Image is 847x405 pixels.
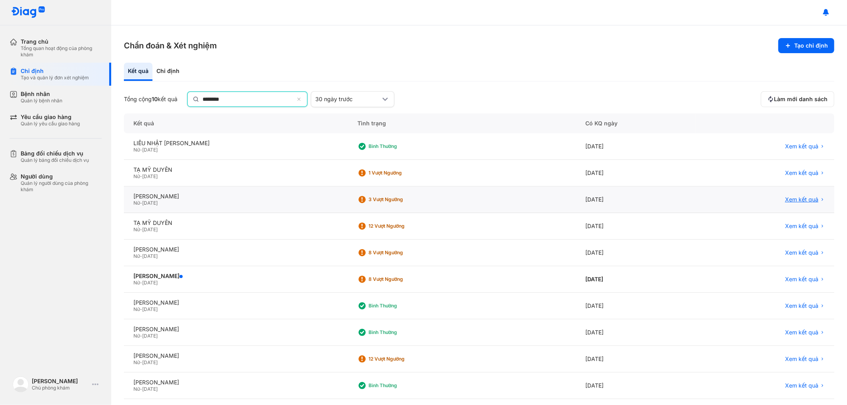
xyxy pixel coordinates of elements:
[142,386,158,392] span: [DATE]
[133,273,338,280] div: [PERSON_NAME]
[369,356,432,362] div: 12 Vượt ngưỡng
[133,246,338,253] div: [PERSON_NAME]
[142,333,158,339] span: [DATE]
[576,133,696,160] div: [DATE]
[140,359,142,365] span: -
[785,143,818,150] span: Xem kết quả
[140,173,142,179] span: -
[124,40,217,51] h3: Chẩn đoán & Xét nghiệm
[142,359,158,365] span: [DATE]
[369,303,432,309] div: Bình thường
[369,329,432,336] div: Bình thường
[785,355,818,363] span: Xem kết quả
[133,166,338,173] div: TẠ MỸ DUYÊN
[21,150,89,157] div: Bảng đối chiếu dịch vụ
[576,213,696,240] div: [DATE]
[142,226,158,232] span: [DATE]
[32,385,89,391] div: Chủ phòng khám
[21,67,89,75] div: Chỉ định
[140,226,142,232] span: -
[21,45,102,58] div: Tổng quan hoạt động của phòng khám
[576,160,696,186] div: [DATE]
[133,306,140,312] span: Nữ
[133,219,338,226] div: TẠ MỸ DUYÊN
[133,140,338,147] div: LIỄU NHẬT [PERSON_NAME]
[142,306,158,312] span: [DATE]
[315,96,380,103] div: 30 ngày trước
[576,240,696,266] div: [DATE]
[152,96,158,102] span: 10
[133,352,338,359] div: [PERSON_NAME]
[142,280,158,286] span: [DATE]
[785,196,818,203] span: Xem kết quả
[133,253,140,259] span: Nữ
[785,249,818,256] span: Xem kết quả
[21,98,62,104] div: Quản lý bệnh nhân
[140,147,142,153] span: -
[576,113,696,133] div: Có KQ ngày
[21,173,102,180] div: Người dùng
[152,63,183,81] div: Chỉ định
[785,276,818,283] span: Xem kết quả
[140,280,142,286] span: -
[21,38,102,45] div: Trang chủ
[140,253,142,259] span: -
[785,302,818,309] span: Xem kết quả
[369,276,432,282] div: 8 Vượt ngưỡng
[13,376,29,392] img: logo
[124,96,178,103] div: Tổng cộng kết quả
[133,386,140,392] span: Nữ
[369,250,432,256] div: 8 Vượt ngưỡng
[133,326,338,333] div: [PERSON_NAME]
[11,6,45,19] img: logo
[133,147,140,153] span: Nữ
[21,157,89,163] div: Quản lý bảng đối chiếu dịch vụ
[142,200,158,206] span: [DATE]
[133,193,338,200] div: [PERSON_NAME]
[21,180,102,193] div: Quản lý người dùng của phòng khám
[576,372,696,399] div: [DATE]
[785,223,818,230] span: Xem kết quả
[124,63,152,81] div: Kết quả
[785,329,818,336] span: Xem kết quả
[785,169,818,177] span: Xem kết quả
[133,359,140,365] span: Nữ
[369,382,432,389] div: Bình thường
[32,378,89,385] div: [PERSON_NAME]
[142,147,158,153] span: [DATE]
[778,38,834,53] button: Tạo chỉ định
[576,346,696,372] div: [DATE]
[576,293,696,319] div: [DATE]
[133,200,140,206] span: Nữ
[133,333,140,339] span: Nữ
[21,90,62,98] div: Bệnh nhân
[369,223,432,229] div: 12 Vượt ngưỡng
[576,266,696,293] div: [DATE]
[133,299,338,306] div: [PERSON_NAME]
[21,121,80,127] div: Quản lý yêu cầu giao hàng
[140,386,142,392] span: -
[140,306,142,312] span: -
[133,379,338,386] div: [PERSON_NAME]
[140,333,142,339] span: -
[124,113,348,133] div: Kết quả
[140,200,142,206] span: -
[133,280,140,286] span: Nữ
[369,196,432,203] div: 3 Vượt ngưỡng
[774,96,828,103] span: Làm mới danh sách
[785,382,818,389] span: Xem kết quả
[761,91,834,107] button: Làm mới danh sách
[369,170,432,176] div: 1 Vượt ngưỡng
[142,253,158,259] span: [DATE]
[142,173,158,179] span: [DATE]
[133,173,140,179] span: Nữ
[21,75,89,81] div: Tạo và quản lý đơn xét nghiệm
[133,226,140,232] span: Nữ
[576,186,696,213] div: [DATE]
[369,143,432,150] div: Bình thường
[348,113,576,133] div: Tình trạng
[21,113,80,121] div: Yêu cầu giao hàng
[576,319,696,346] div: [DATE]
